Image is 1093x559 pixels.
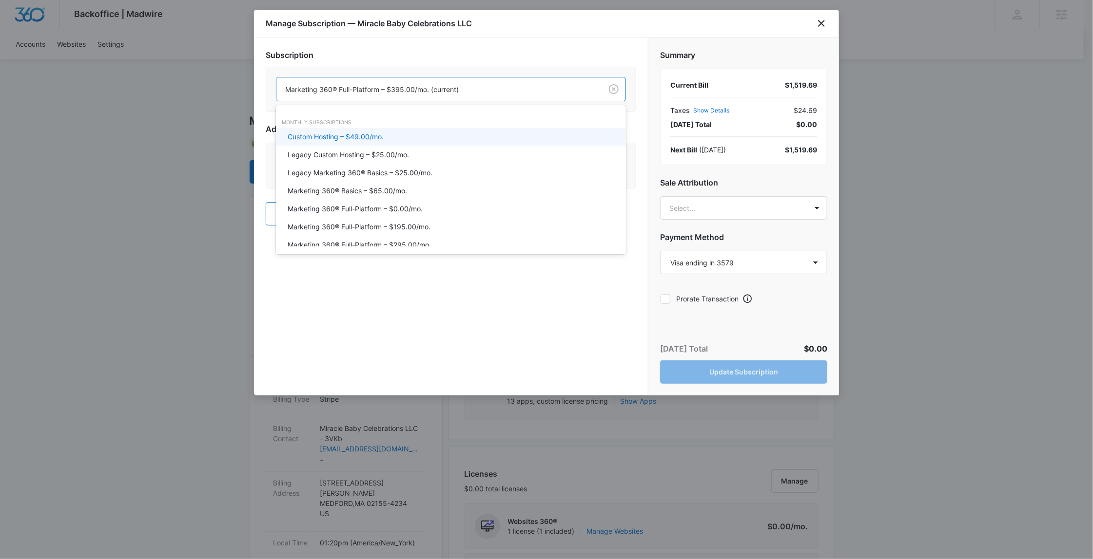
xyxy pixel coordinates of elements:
p: Legacy Custom Hosting – $25.00/mo. [288,149,409,160]
h1: Manage Subscription — Miracle Baby Celebrations LLC [266,18,472,29]
span: $0.00 [796,119,817,130]
p: Marketing 360® Full-Platform – $195.00/mo. [288,222,430,232]
div: Monthly Subscriptions [276,119,626,127]
p: Custom Hosting – $49.00/mo. [288,131,384,142]
h2: Subscription [266,49,636,61]
h2: Summary [660,49,827,61]
button: Add Item [266,202,316,225]
p: [DATE] Total [660,343,708,354]
button: close [816,18,827,29]
input: Subscription [285,84,287,94]
div: $1,519.69 [785,80,817,90]
button: Show Details [693,108,729,113]
span: Next Bill [670,146,697,154]
h2: Payment Method [660,231,827,243]
label: Prorate Transaction [660,294,739,304]
p: Marketing 360® Full-Platform – $295.00/mo. [288,240,431,250]
span: $24.69 [794,105,817,115]
p: Marketing 360® Full-Platform – $0.00/mo. [288,204,423,214]
h2: Sale Attribution [660,177,827,188]
button: Clear [606,81,622,97]
p: Marketing 360® Basics – $65.00/mo. [288,186,407,196]
h2: Add-Ons [266,123,636,135]
span: [DATE] Total [670,119,712,130]
span: Current Bill [670,81,708,89]
span: $0.00 [804,344,827,354]
div: $1,519.69 [785,145,817,155]
div: ( [DATE] ) [670,145,726,155]
span: Taxes [670,105,689,115]
p: Legacy Marketing 360® Basics – $25.00/mo. [288,168,432,178]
